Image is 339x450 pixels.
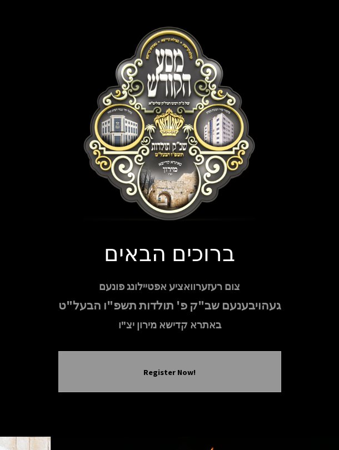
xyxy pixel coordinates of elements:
[58,317,281,333] p: באתרא קדישא מירון יצ"ו
[83,27,256,221] img: Meron Toldos Logo
[58,279,281,294] p: צום רעזערוואציע אפטיילונג פונעם
[58,297,281,315] p: געהויבענעם שב"ק פ' תולדות תשפ"ו הבעל"ט
[58,239,281,266] h1: ברוכים הבאים
[72,367,267,379] button: Register Now!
